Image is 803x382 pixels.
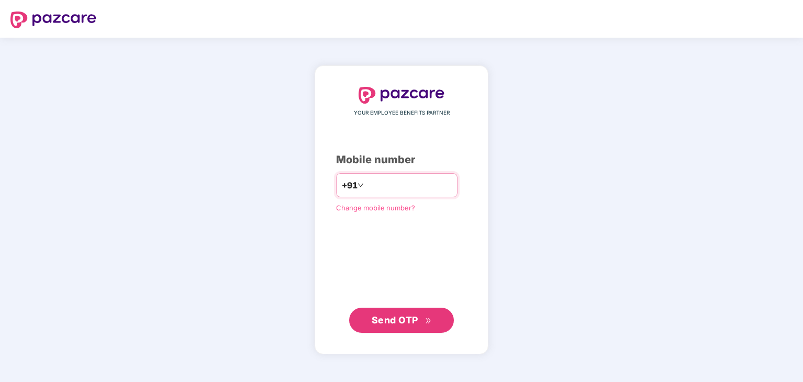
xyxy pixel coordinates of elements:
[10,12,96,28] img: logo
[342,179,358,192] span: +91
[349,308,454,333] button: Send OTPdouble-right
[359,87,444,104] img: logo
[336,152,467,168] div: Mobile number
[358,182,364,188] span: down
[425,318,432,324] span: double-right
[336,204,415,212] a: Change mobile number?
[354,109,450,117] span: YOUR EMPLOYEE BENEFITS PARTNER
[372,314,418,325] span: Send OTP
